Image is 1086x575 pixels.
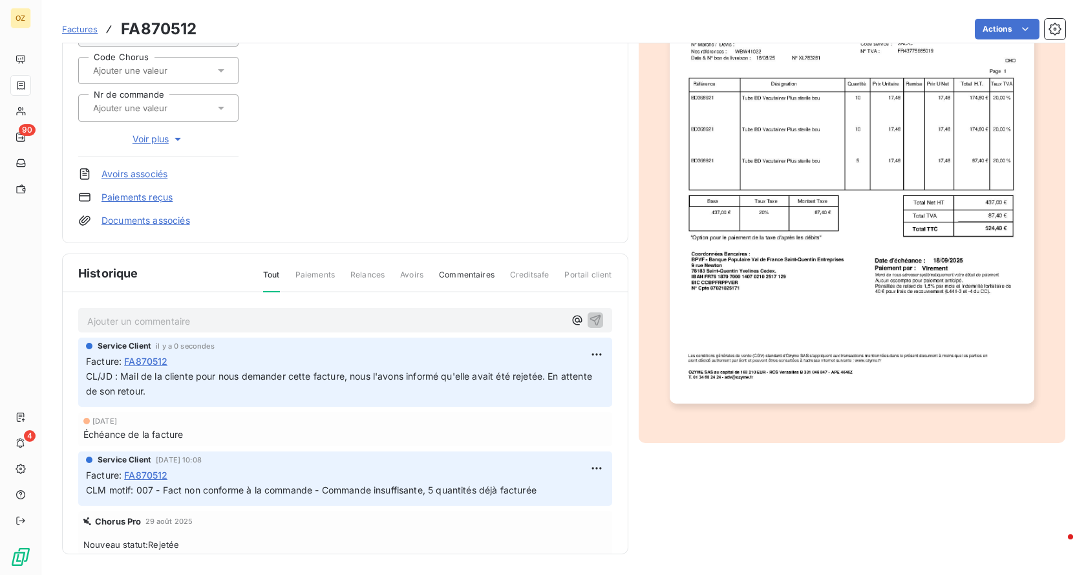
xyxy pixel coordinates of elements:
span: Historique [78,265,138,282]
span: Facture : [86,468,122,482]
span: FA870512 [124,468,167,482]
iframe: Intercom live chat [1042,531,1073,562]
span: Relances [350,269,385,291]
span: Nouveau statut : Rejetée [83,539,607,550]
a: Avoirs associés [101,168,167,180]
span: il y a 0 secondes [156,342,215,350]
span: CL/JD : Mail de la cliente pour nous demander cette facture, nous l'avons informé qu'elle avait é... [86,371,595,396]
div: OZ [10,8,31,28]
a: Documents associés [101,214,190,227]
span: Tout [263,269,280,292]
h3: FA870512 [121,17,197,41]
img: Logo LeanPay [10,547,31,567]
span: FA870512 [124,354,167,368]
span: 4 [24,430,36,442]
span: 29 août 2025 [145,517,193,525]
span: 90 [19,124,36,136]
button: Actions [975,19,1039,39]
span: Paiements [295,269,335,291]
span: Factures [62,24,98,34]
span: Service Client [98,454,151,466]
input: Ajouter une valeur [92,102,222,114]
span: CLM motif: 007 - Fact non conforme à la commande - Commande insuffisante, 5 quantités déjà facturée [86,484,537,495]
span: Portail client [564,269,612,291]
input: Ajouter une valeur [92,65,222,76]
span: Facture : [86,354,122,368]
span: Commentaires [439,269,495,291]
span: Avoirs [400,269,423,291]
a: Paiements reçus [101,191,173,204]
span: [DATE] 10:08 [156,456,202,464]
span: Voir plus [133,133,184,146]
span: Chorus Pro [95,516,142,526]
a: Factures [62,23,98,36]
button: Voir plus [78,132,239,146]
span: Échéance de la facture [83,428,183,441]
span: Creditsafe [510,269,549,291]
span: [DATE] [92,417,117,425]
span: Service Client [98,340,151,352]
